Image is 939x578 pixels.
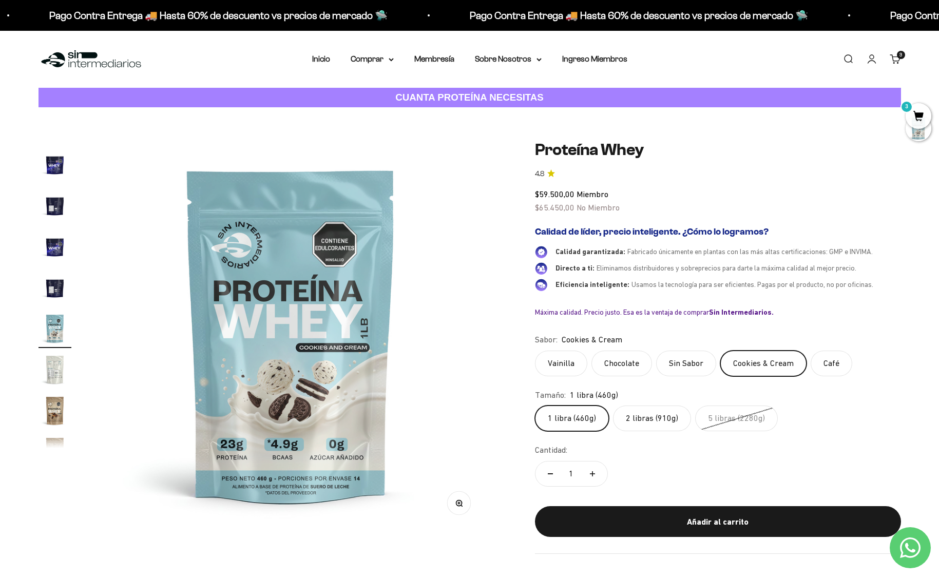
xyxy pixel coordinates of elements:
[570,389,618,402] span: 1 libra (460g)
[39,435,71,471] button: Ir al artículo 17
[39,271,71,304] img: Proteína Whey
[39,148,71,181] img: Proteína Whey
[535,333,558,346] legend: Sabor:
[12,49,213,67] div: Más información sobre los ingredientes
[12,90,213,108] div: Una promoción especial
[351,52,394,66] summary: Comprar
[535,307,901,317] div: Máxima calidad. Precio justo. Esa es la ventaja de comprar
[39,189,71,222] img: Proteína Whey
[39,394,71,427] img: Proteína Whey
[535,262,547,275] img: Directo a ti
[555,515,880,529] div: Añadir al carrito
[562,333,622,346] span: Cookies & Cream
[555,264,595,272] span: Directo a ti:
[39,88,901,108] a: CUANTA PROTEÍNA NECESITAS
[535,506,901,537] button: Añadir al carrito
[535,461,565,486] button: Reducir cantidad
[39,271,71,307] button: Ir al artículo 13
[535,168,901,180] a: 4.84.8 de 5.0 estrellas
[395,92,544,103] strong: CUANTA PROTEÍNA NECESITAS
[555,247,625,256] span: Calidad garantizada:
[597,264,856,272] span: Eliminamos distribuidores y sobreprecios para darte la máxima calidad al mejor precio.
[12,16,213,40] p: ¿Qué te haría sentir más seguro de comprar este producto?
[312,54,330,63] a: Inicio
[900,101,913,113] mark: 3
[96,140,486,530] img: Proteína Whey
[39,148,71,184] button: Ir al artículo 10
[39,230,71,263] img: Proteína Whey
[578,461,607,486] button: Aumentar cantidad
[414,54,454,63] a: Membresía
[631,280,873,288] span: Usamos la tecnología para ser eficientes. Pagas por el producto, no por oficinas.
[39,189,71,225] button: Ir al artículo 11
[535,444,567,457] label: Cantidad:
[39,353,71,386] img: Proteína Whey
[890,53,901,65] a: 3
[39,435,71,468] img: Proteína Whey
[39,353,71,389] button: Ir al artículo 15
[906,111,931,123] a: 3
[535,226,901,238] h2: Calidad de líder, precio inteligente. ¿Cómo lo logramos?
[12,131,213,149] div: Un mejor precio
[709,308,774,316] b: Sin Intermediarios.
[535,389,566,402] legend: Tamaño:
[47,7,386,24] p: Pago Contra Entrega 🚚 Hasta 60% de descuento vs precios de mercado 🛸
[535,246,547,258] img: Calidad garantizada
[39,394,71,430] button: Ir al artículo 16
[12,69,213,87] div: Reseñas de otros clientes
[535,189,574,199] span: $59.500,00
[627,247,873,256] span: Fabricado únicamente en plantas con las más altas certificaciones: GMP e INVIMA.
[39,312,71,348] button: Ir al artículo 14
[167,154,213,171] button: Enviar
[535,279,547,291] img: Eficiencia inteligente
[562,54,627,63] a: Ingreso Miembros
[897,51,905,59] cart-count: 3
[577,189,608,199] span: Miembro
[475,52,542,66] summary: Sobre Nosotros
[168,154,212,171] span: Enviar
[39,312,71,345] img: Proteína Whey
[577,203,620,212] span: No Miembro
[535,203,574,212] span: $65.450,00
[535,140,901,160] h1: Proteína Whey
[12,110,213,128] div: Un video del producto
[39,230,71,266] button: Ir al artículo 12
[555,280,629,288] span: Eficiencia inteligente:
[468,7,806,24] p: Pago Contra Entrega 🚚 Hasta 60% de descuento vs precios de mercado 🛸
[535,168,544,180] span: 4.8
